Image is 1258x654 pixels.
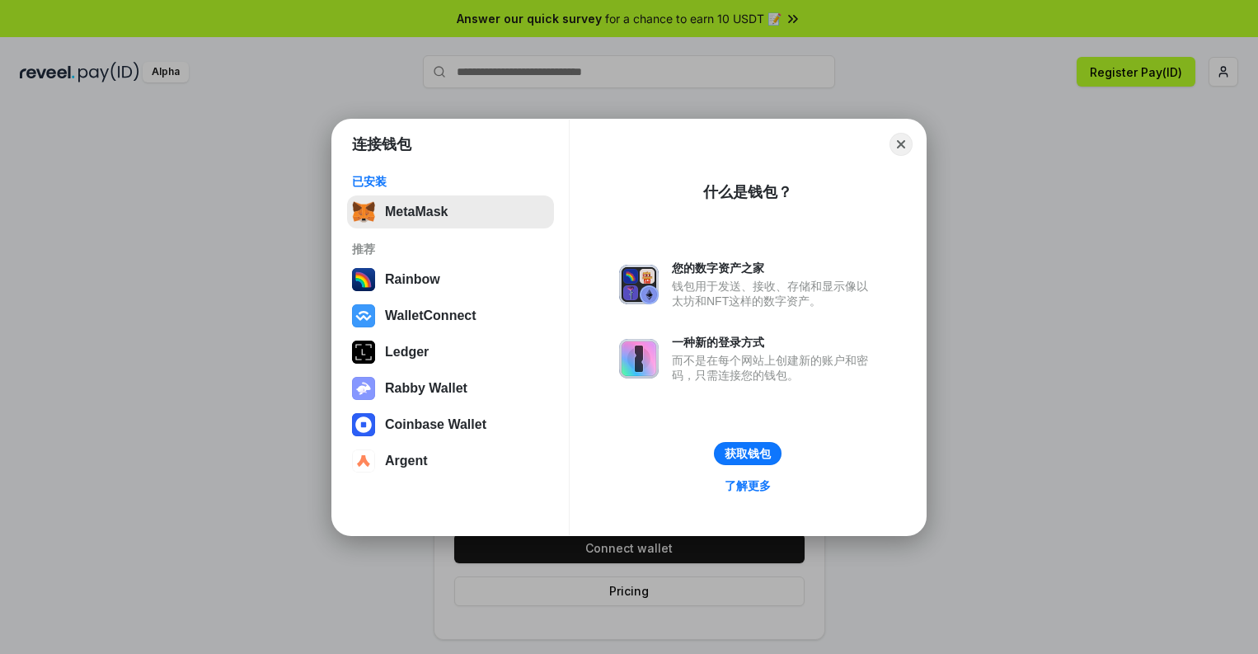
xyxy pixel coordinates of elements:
div: Rabby Wallet [385,381,467,396]
div: MetaMask [385,205,448,219]
img: svg+xml,%3Csvg%20width%3D%2228%22%20height%3D%2228%22%20viewBox%3D%220%200%2028%2028%22%20fill%3D... [352,413,375,436]
div: 什么是钱包？ [703,182,792,202]
img: svg+xml,%3Csvg%20xmlns%3D%22http%3A%2F%2Fwww.w3.org%2F2000%2Fsvg%22%20fill%3D%22none%22%20viewBox... [619,339,659,379]
button: MetaMask [347,195,554,228]
button: Close [890,133,913,156]
div: 获取钱包 [725,446,771,461]
img: svg+xml,%3Csvg%20width%3D%2228%22%20height%3D%2228%22%20viewBox%3D%220%200%2028%2028%22%20fill%3D... [352,449,375,473]
button: Argent [347,445,554,478]
img: svg+xml,%3Csvg%20xmlns%3D%22http%3A%2F%2Fwww.w3.org%2F2000%2Fsvg%22%20fill%3D%22none%22%20viewBox... [619,265,659,304]
img: svg+xml,%3Csvg%20width%3D%2228%22%20height%3D%2228%22%20viewBox%3D%220%200%2028%2028%22%20fill%3D... [352,304,375,327]
img: svg+xml,%3Csvg%20xmlns%3D%22http%3A%2F%2Fwww.w3.org%2F2000%2Fsvg%22%20width%3D%2228%22%20height%3... [352,341,375,364]
div: Coinbase Wallet [385,417,486,432]
div: 推荐 [352,242,549,256]
button: Ledger [347,336,554,369]
img: svg+xml,%3Csvg%20fill%3D%22none%22%20height%3D%2233%22%20viewBox%3D%220%200%2035%2033%22%20width%... [352,200,375,223]
div: Argent [385,454,428,468]
button: Rabby Wallet [347,372,554,405]
div: 已安装 [352,174,549,189]
button: WalletConnect [347,299,554,332]
div: WalletConnect [385,308,476,323]
div: 而不是在每个网站上创建新的账户和密码，只需连接您的钱包。 [672,353,876,383]
div: 一种新的登录方式 [672,335,876,350]
button: Coinbase Wallet [347,408,554,441]
img: svg+xml,%3Csvg%20xmlns%3D%22http%3A%2F%2Fwww.w3.org%2F2000%2Fsvg%22%20fill%3D%22none%22%20viewBox... [352,377,375,400]
div: 了解更多 [725,478,771,493]
button: 获取钱包 [714,442,782,465]
img: svg+xml,%3Csvg%20width%3D%22120%22%20height%3D%22120%22%20viewBox%3D%220%200%20120%20120%22%20fil... [352,268,375,291]
button: Rainbow [347,263,554,296]
div: Ledger [385,345,429,360]
div: 钱包用于发送、接收、存储和显示像以太坊和NFT这样的数字资产。 [672,279,876,308]
div: Rainbow [385,272,440,287]
h1: 连接钱包 [352,134,411,154]
a: 了解更多 [715,475,781,496]
div: 您的数字资产之家 [672,261,876,275]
